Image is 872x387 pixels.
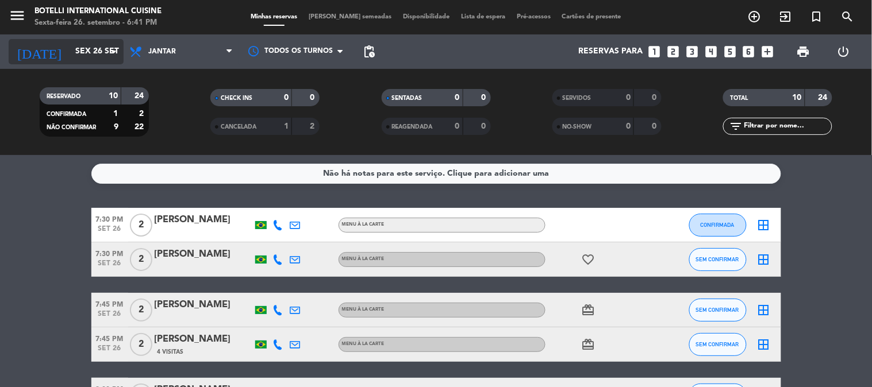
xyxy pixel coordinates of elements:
i: card_giftcard [582,303,596,317]
div: Não há notas para este serviço. Clique para adicionar uma [323,167,549,180]
i: exit_to_app [779,10,793,24]
i: favorite_border [582,253,596,266]
span: Lista de espera [455,14,511,20]
span: SEM CONFIRMAR [696,307,739,313]
strong: 10 [109,92,118,100]
span: CANCELADA [221,124,256,130]
span: Cartões de presente [556,14,627,20]
i: looks_5 [723,44,737,59]
strong: 24 [135,92,146,100]
span: CONFIRMADA [47,111,86,117]
button: SEM CONFIRMAR [689,248,747,271]
div: [PERSON_NAME] [155,297,252,312]
span: Jantar [148,48,176,56]
i: looks_two [666,44,681,59]
span: RESERVADO [47,94,80,99]
span: pending_actions [362,45,376,59]
i: add_circle_outline [748,10,762,24]
span: SERVIDOS [563,95,591,101]
span: Reservas para [578,47,643,56]
span: print [797,45,810,59]
span: Reserva especial [801,7,832,26]
span: REAGENDADA [392,124,433,130]
span: set 26 [91,260,128,273]
span: 2 [130,248,152,271]
strong: 0 [284,94,289,102]
input: Filtrar por nome... [743,120,832,133]
span: 4 Visitas [158,347,184,357]
span: 7:45 PM [91,297,128,310]
span: WALK IN [770,7,801,26]
span: 2 [130,299,152,322]
button: menu [9,7,26,28]
i: menu [9,7,26,24]
strong: 0 [455,94,460,102]
i: border_all [757,253,771,266]
strong: 2 [310,122,317,130]
strong: 1 [113,110,118,118]
strong: 2 [139,110,146,118]
span: 2 [130,214,152,237]
i: looks_3 [685,44,700,59]
i: border_all [757,218,771,232]
i: card_giftcard [582,338,596,351]
i: filter_list [729,119,743,133]
i: looks_6 [742,44,756,59]
strong: 24 [819,94,830,102]
span: PESQUISA [832,7,863,26]
strong: 0 [626,122,631,130]
span: TOTAL [730,95,748,101]
div: [PERSON_NAME] [155,247,252,262]
strong: 0 [455,122,460,130]
span: SEM CONFIRMAR [696,341,739,347]
i: turned_in_not [810,10,824,24]
span: SEM CONFIRMAR [696,256,739,262]
i: power_settings_new [836,45,850,59]
div: [PERSON_NAME] [155,332,252,347]
span: 2 [130,333,152,356]
strong: 0 [652,94,659,102]
span: SENTADAS [392,95,422,101]
i: looks_4 [704,44,719,59]
div: Sexta-feira 26. setembro - 6:41 PM [34,17,162,29]
i: [DATE] [9,39,70,64]
span: MENU À LA CARTE [342,257,385,261]
span: CHECK INS [221,95,252,101]
span: set 26 [91,225,128,238]
span: MENU À LA CARTE [342,307,385,312]
i: border_all [757,303,771,317]
i: border_all [757,338,771,351]
span: [PERSON_NAME] semeadas [303,14,397,20]
span: 7:30 PM [91,212,128,225]
strong: 0 [481,94,488,102]
strong: 1 [284,122,289,130]
span: set 26 [91,345,128,358]
i: looks_one [647,44,662,59]
div: [PERSON_NAME] [155,212,252,227]
i: add_box [760,44,775,59]
span: Minhas reservas [245,14,303,20]
button: SEM CONFIRMAR [689,299,747,322]
i: search [841,10,855,24]
span: set 26 [91,310,128,323]
div: LOG OUT [824,34,863,69]
strong: 0 [310,94,317,102]
span: Pré-acessos [511,14,556,20]
span: 7:45 PM [91,331,128,345]
strong: 9 [114,123,118,131]
span: CONFIRMADA [701,222,735,228]
span: RESERVAR MESA [739,7,770,26]
strong: 0 [481,122,488,130]
div: Botelli International Cuisine [34,6,162,17]
span: Disponibilidade [397,14,455,20]
button: SEM CONFIRMAR [689,333,747,356]
strong: 10 [793,94,802,102]
i: arrow_drop_down [107,45,121,59]
span: MENU À LA CARTE [342,342,385,346]
strong: 0 [652,122,659,130]
span: NÃO CONFIRMAR [47,125,96,130]
span: MENU À LA CARTE [342,222,385,227]
strong: 22 [135,123,146,131]
button: CONFIRMADA [689,214,747,237]
span: NO-SHOW [563,124,592,130]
